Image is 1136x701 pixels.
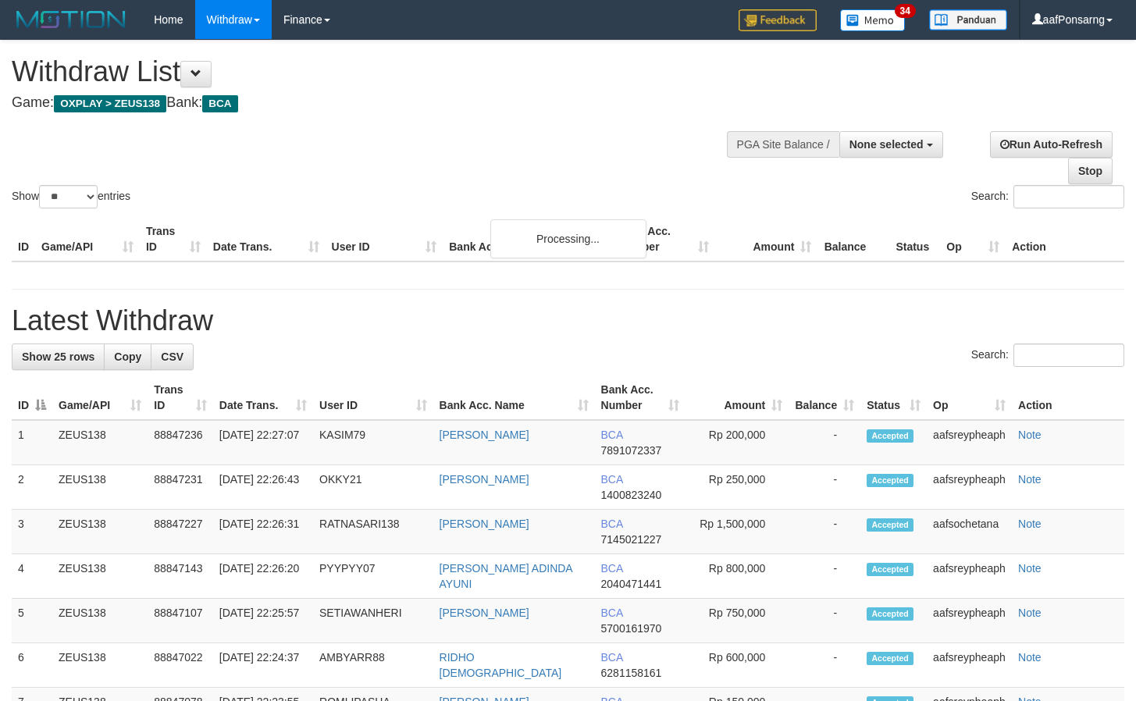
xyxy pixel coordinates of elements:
[927,465,1012,510] td: aafsreypheaph
[601,489,662,501] span: Copy 1400823240 to clipboard
[440,651,562,679] a: RIDHO [DEMOGRAPHIC_DATA]
[840,9,906,31] img: Button%20Memo.svg
[817,217,889,262] th: Balance
[789,643,860,688] td: -
[326,217,443,262] th: User ID
[12,375,52,420] th: ID: activate to sort column descending
[213,420,313,465] td: [DATE] 22:27:07
[789,510,860,554] td: -
[148,554,213,599] td: 88847143
[35,217,140,262] th: Game/API
[148,420,213,465] td: 88847236
[867,518,913,532] span: Accepted
[849,138,924,151] span: None selected
[927,420,1012,465] td: aafsreypheaph
[1018,562,1042,575] a: Note
[867,563,913,576] span: Accepted
[52,510,148,554] td: ZEUS138
[990,131,1113,158] a: Run Auto-Refresh
[12,185,130,208] label: Show entries
[927,510,1012,554] td: aafsochetana
[601,473,623,486] span: BCA
[867,607,913,621] span: Accepted
[490,219,646,258] div: Processing...
[148,375,213,420] th: Trans ID: activate to sort column ascending
[1013,185,1124,208] input: Search:
[207,217,326,262] th: Date Trans.
[313,465,433,510] td: OKKY21
[213,643,313,688] td: [DATE] 22:24:37
[12,8,130,31] img: MOTION_logo.png
[440,429,529,441] a: [PERSON_NAME]
[1018,607,1042,619] a: Note
[52,375,148,420] th: Game/API: activate to sort column ascending
[739,9,817,31] img: Feedback.jpg
[927,375,1012,420] th: Op: activate to sort column ascending
[789,599,860,643] td: -
[927,599,1012,643] td: aafsreypheaph
[1018,473,1042,486] a: Note
[686,375,789,420] th: Amount: activate to sort column ascending
[12,599,52,643] td: 5
[440,607,529,619] a: [PERSON_NAME]
[213,599,313,643] td: [DATE] 22:25:57
[22,350,94,363] span: Show 25 rows
[612,217,715,262] th: Bank Acc. Number
[104,343,151,370] a: Copy
[440,562,572,590] a: [PERSON_NAME] ADINDA AYUNI
[889,217,940,262] th: Status
[686,599,789,643] td: Rp 750,000
[927,643,1012,688] td: aafsreypheaph
[595,375,686,420] th: Bank Acc. Number: activate to sort column ascending
[601,651,623,664] span: BCA
[789,420,860,465] td: -
[12,554,52,599] td: 4
[686,510,789,554] td: Rp 1,500,000
[686,420,789,465] td: Rp 200,000
[313,420,433,465] td: KASIM79
[12,343,105,370] a: Show 25 rows
[1012,375,1124,420] th: Action
[686,554,789,599] td: Rp 800,000
[789,375,860,420] th: Balance: activate to sort column ascending
[12,465,52,510] td: 2
[789,465,860,510] td: -
[12,217,35,262] th: ID
[52,420,148,465] td: ZEUS138
[433,375,595,420] th: Bank Acc. Name: activate to sort column ascending
[940,217,1006,262] th: Op
[440,518,529,530] a: [PERSON_NAME]
[140,217,207,262] th: Trans ID
[12,56,742,87] h1: Withdraw List
[313,375,433,420] th: User ID: activate to sort column ascending
[52,643,148,688] td: ZEUS138
[971,343,1124,367] label: Search:
[313,643,433,688] td: AMBYARR88
[151,343,194,370] a: CSV
[313,554,433,599] td: PYYPYY07
[1013,343,1124,367] input: Search:
[12,510,52,554] td: 3
[860,375,927,420] th: Status: activate to sort column ascending
[148,465,213,510] td: 88847231
[927,554,1012,599] td: aafsreypheaph
[54,95,166,112] span: OXPLAY > ZEUS138
[727,131,839,158] div: PGA Site Balance /
[12,95,742,111] h4: Game: Bank:
[52,554,148,599] td: ZEUS138
[202,95,237,112] span: BCA
[601,607,623,619] span: BCA
[1018,518,1042,530] a: Note
[213,510,313,554] td: [DATE] 22:26:31
[1006,217,1124,262] th: Action
[895,4,916,18] span: 34
[715,217,818,262] th: Amount
[601,562,623,575] span: BCA
[313,599,433,643] td: SETIAWANHERI
[1068,158,1113,184] a: Stop
[39,185,98,208] select: Showentries
[12,643,52,688] td: 6
[213,375,313,420] th: Date Trans.: activate to sort column ascending
[161,350,183,363] span: CSV
[601,533,662,546] span: Copy 7145021227 to clipboard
